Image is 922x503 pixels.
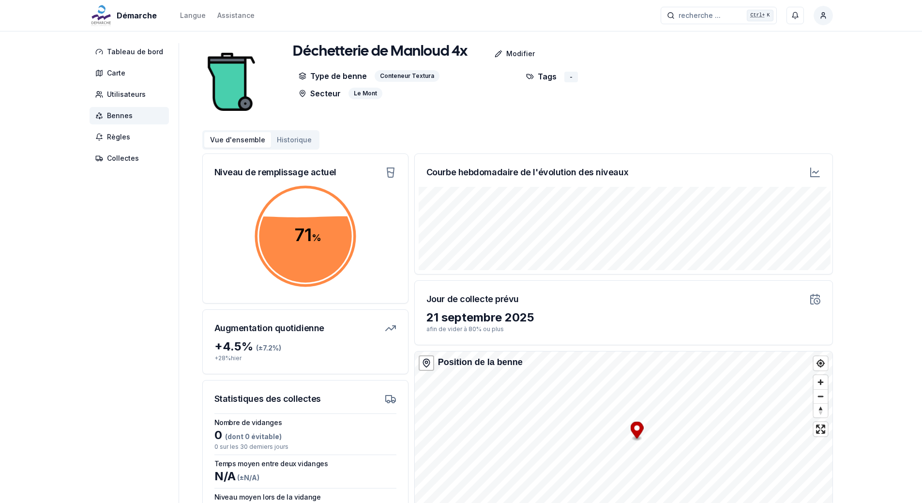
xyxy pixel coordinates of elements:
[214,459,396,469] h3: Temps moyen entre deux vidanges
[814,390,828,403] span: Zoom out
[299,70,367,82] p: Type de benne
[214,354,396,362] p: + 28 % hier
[438,355,523,369] div: Position de la benne
[814,389,828,403] button: Zoom out
[214,443,396,451] p: 0 sur les 30 derniers jours
[180,11,206,20] div: Langue
[214,166,336,179] h3: Niveau de remplissage actuel
[214,492,396,502] h3: Niveau moyen lors de la vidange
[348,88,382,99] div: Le Mont
[630,422,643,442] div: Map marker
[526,70,557,82] p: Tags
[375,70,439,82] div: Conteneur Textura
[814,404,828,417] span: Reset bearing to north
[180,10,206,21] button: Langue
[202,43,260,121] img: bin Image
[90,43,173,61] a: Tableau de bord
[214,339,396,354] div: + 4.5 %
[107,132,130,142] span: Règles
[214,321,324,335] h3: Augmentation quotidienne
[506,49,535,59] p: Modifier
[564,72,578,82] div: -
[814,422,828,436] button: Enter fullscreen
[222,432,282,441] span: (dont 0 évitable)
[679,11,721,20] span: recherche ...
[271,132,317,148] button: Historique
[214,418,396,427] h3: Nombre de vidanges
[90,107,173,124] a: Bennes
[214,427,396,443] div: 0
[107,153,139,163] span: Collectes
[214,469,396,484] div: N/A
[107,90,146,99] span: Utilisateurs
[256,344,281,352] span: (± 7.2 %)
[90,86,173,103] a: Utilisateurs
[426,292,519,306] h3: Jour de collecte prévu
[814,403,828,417] button: Reset bearing to north
[468,44,543,63] a: Modifier
[90,150,173,167] a: Collectes
[90,64,173,82] a: Carte
[426,325,821,333] p: afin de vider à 80% ou plus
[814,356,828,370] button: Find my location
[814,375,828,389] button: Zoom in
[107,68,125,78] span: Carte
[236,473,259,482] span: (± N/A )
[107,111,133,121] span: Bennes
[90,128,173,146] a: Règles
[217,10,255,21] a: Assistance
[214,392,321,406] h3: Statistiques des collectes
[107,47,163,57] span: Tableau de bord
[117,10,157,21] span: Démarche
[426,310,821,325] div: 21 septembre 2025
[661,7,777,24] button: recherche ...Ctrl+K
[426,166,628,179] h3: Courbe hebdomadaire de l'évolution des niveaux
[204,132,271,148] button: Vue d'ensemble
[90,10,161,21] a: Démarche
[90,4,113,27] img: Démarche Logo
[299,88,341,99] p: Secteur
[293,43,468,61] h1: Déchetterie de Manloud 4x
